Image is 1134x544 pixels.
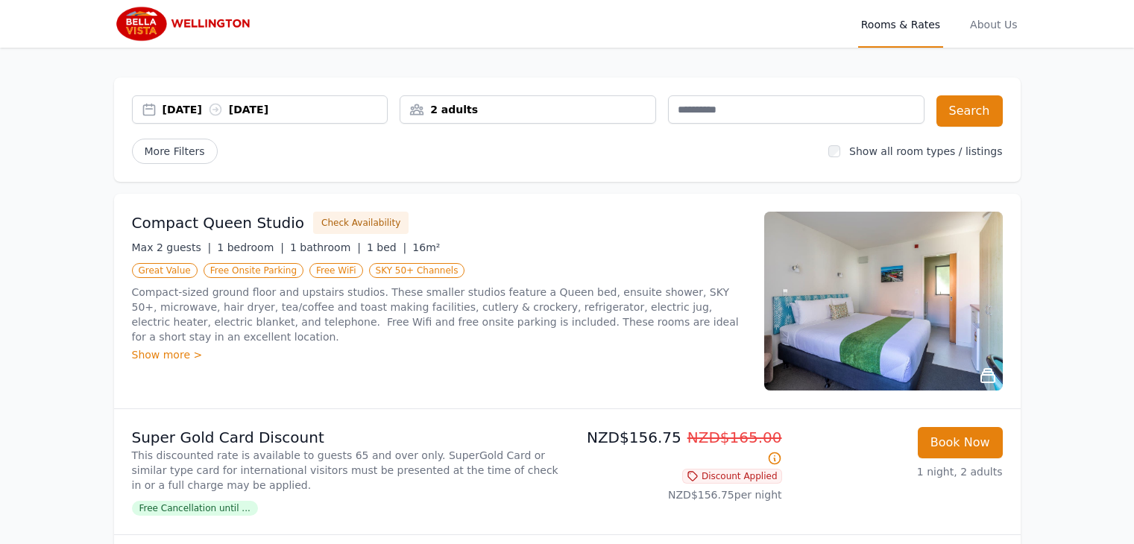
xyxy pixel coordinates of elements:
[573,487,782,502] p: NZD$156.75 per night
[132,501,258,516] span: Free Cancellation until ...
[918,427,1003,458] button: Book Now
[132,263,198,278] span: Great Value
[204,263,303,278] span: Free Onsite Parking
[132,285,746,344] p: Compact-sized ground floor and upstairs studios. These smaller studios feature a Queen bed, ensui...
[369,263,465,278] span: SKY 50+ Channels
[682,469,782,484] span: Discount Applied
[217,241,284,253] span: 1 bedroom |
[114,6,257,42] img: Bella Vista Wellington
[313,212,409,234] button: Check Availability
[794,464,1003,479] p: 1 night, 2 adults
[573,427,782,469] p: NZD$156.75
[163,102,388,117] div: [DATE] [DATE]
[849,145,1002,157] label: Show all room types / listings
[367,241,406,253] span: 1 bed |
[687,428,782,446] span: NZD$165.00
[132,427,561,448] p: Super Gold Card Discount
[936,95,1003,127] button: Search
[132,241,212,253] span: Max 2 guests |
[290,241,361,253] span: 1 bathroom |
[132,139,218,164] span: More Filters
[132,212,305,233] h3: Compact Queen Studio
[309,263,363,278] span: Free WiFi
[132,347,746,362] div: Show more >
[412,241,440,253] span: 16m²
[132,448,561,493] p: This discounted rate is available to guests 65 and over only. SuperGold Card or similar type card...
[400,102,655,117] div: 2 adults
